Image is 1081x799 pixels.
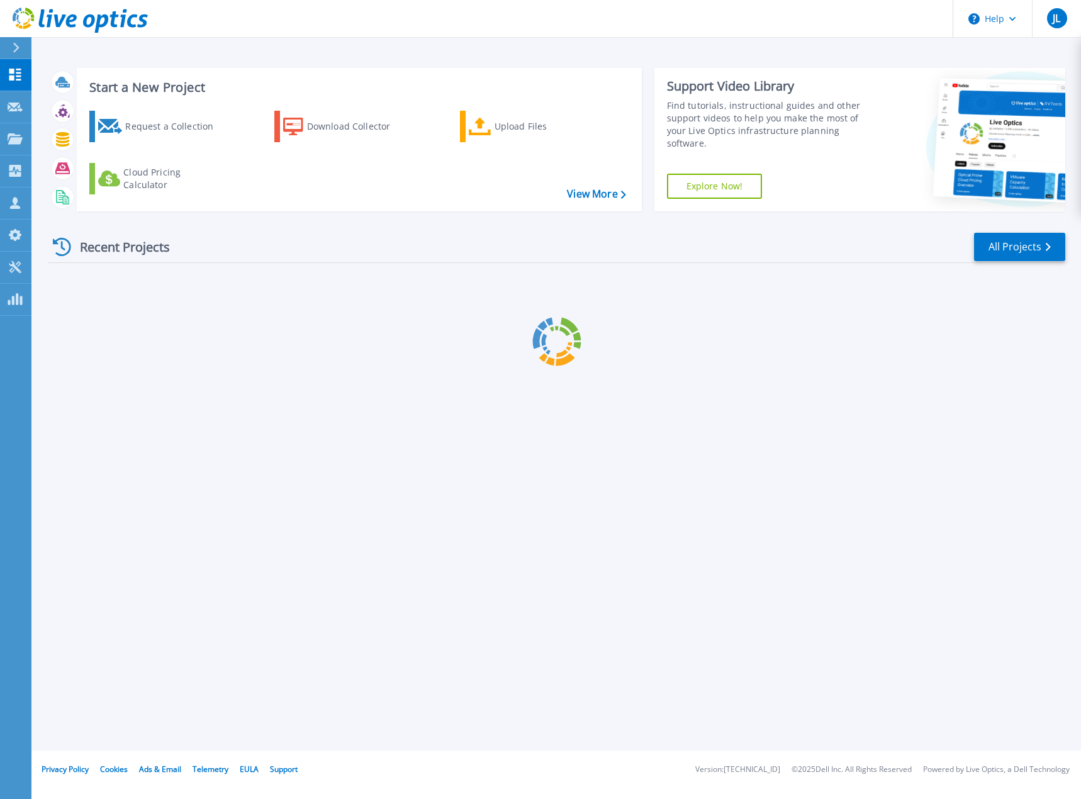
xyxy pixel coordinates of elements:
[1053,13,1060,23] span: JL
[125,114,226,139] div: Request a Collection
[495,114,595,139] div: Upload Files
[48,232,187,262] div: Recent Projects
[567,188,625,200] a: View More
[193,764,228,774] a: Telemetry
[460,111,600,142] a: Upload Files
[307,114,408,139] div: Download Collector
[667,99,875,150] div: Find tutorials, instructional guides and other support videos to help you make the most of your L...
[89,163,230,194] a: Cloud Pricing Calculator
[974,233,1065,261] a: All Projects
[667,174,763,199] a: Explore Now!
[923,766,1070,774] li: Powered by Live Optics, a Dell Technology
[89,81,625,94] h3: Start a New Project
[270,764,298,774] a: Support
[274,111,415,142] a: Download Collector
[123,166,224,191] div: Cloud Pricing Calculator
[42,764,89,774] a: Privacy Policy
[89,111,230,142] a: Request a Collection
[667,78,875,94] div: Support Video Library
[139,764,181,774] a: Ads & Email
[695,766,780,774] li: Version: [TECHNICAL_ID]
[100,764,128,774] a: Cookies
[792,766,912,774] li: © 2025 Dell Inc. All Rights Reserved
[240,764,259,774] a: EULA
